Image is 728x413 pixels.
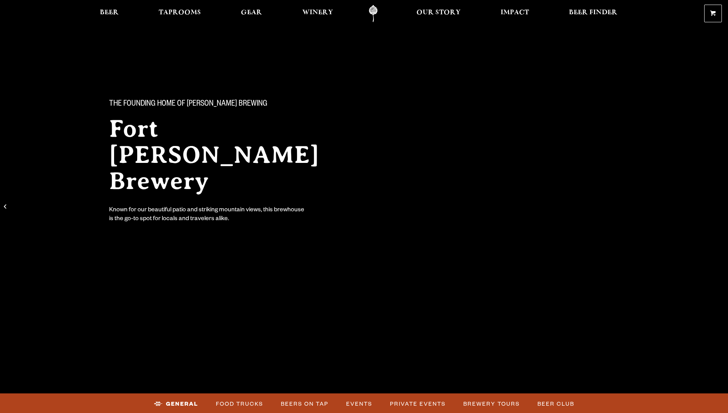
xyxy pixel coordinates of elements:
h2: Fort [PERSON_NAME] Brewery [109,116,349,194]
div: Known for our beautiful patio and striking mountain views, this brewhouse is the go-to spot for l... [109,206,306,224]
a: Brewery Tours [460,395,523,413]
a: Our Story [411,5,466,22]
a: Winery [297,5,338,22]
span: Our Story [416,10,461,16]
span: Impact [501,10,529,16]
a: Beers on Tap [278,395,332,413]
a: Food Trucks [213,395,266,413]
span: Taprooms [159,10,201,16]
a: Gear [236,5,267,22]
a: Private Events [387,395,449,413]
span: Beer Finder [569,10,617,16]
a: Odell Home [359,5,388,22]
a: Events [343,395,375,413]
a: General [151,395,201,413]
a: Beer [95,5,124,22]
a: Impact [496,5,534,22]
span: The Founding Home of [PERSON_NAME] Brewing [109,100,267,109]
a: Taprooms [154,5,206,22]
span: Beer [100,10,119,16]
a: Beer Club [534,395,577,413]
a: Beer Finder [564,5,622,22]
span: Gear [241,10,262,16]
span: Winery [302,10,333,16]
